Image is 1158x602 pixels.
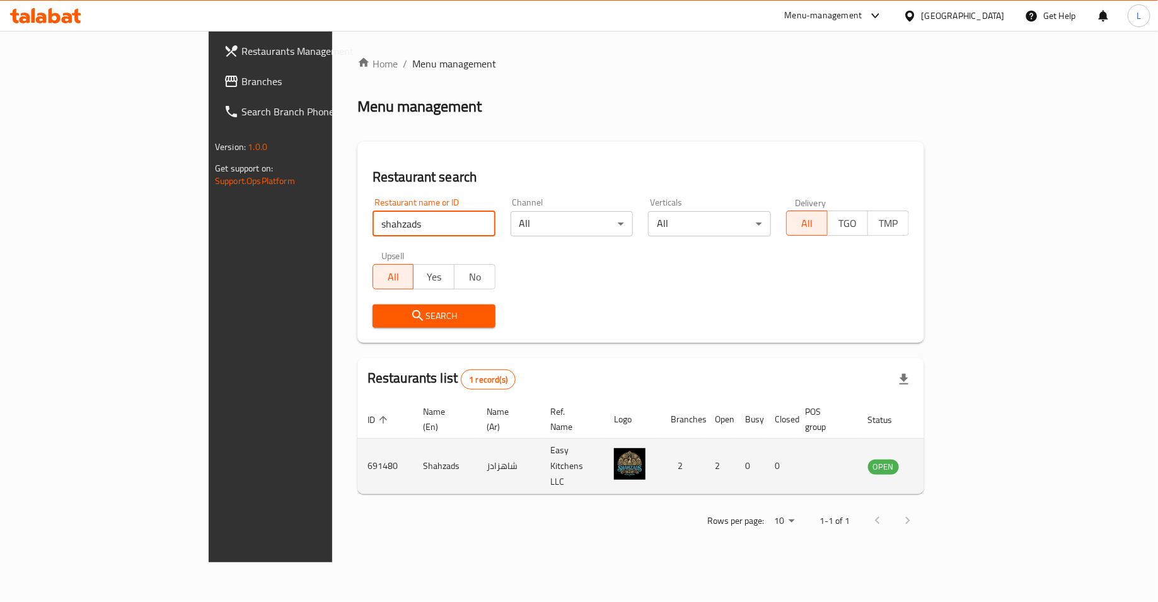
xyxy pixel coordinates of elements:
img: Shahzads [614,448,646,480]
span: POS group [806,404,843,434]
th: Branches [661,400,705,439]
span: TMP [873,214,904,233]
div: [GEOGRAPHIC_DATA] [922,9,1005,23]
div: Total records count [461,369,516,390]
th: Busy [735,400,765,439]
li: / [403,56,407,71]
div: Menu-management [785,8,862,23]
span: Ref. Name [550,404,589,434]
a: Search Branch Phone [214,96,402,127]
button: TMP [867,211,909,236]
span: TGO [833,214,864,233]
a: Support.OpsPlatform [215,173,295,189]
button: All [373,264,414,289]
td: Easy Kitchens LLC [540,439,604,494]
a: Branches [214,66,402,96]
button: Search [373,304,495,328]
span: All [378,268,409,286]
span: Menu management [412,56,496,71]
td: 2 [661,439,705,494]
span: Restaurants Management [241,43,392,59]
span: No [460,268,490,286]
span: Branches [241,74,392,89]
h2: Menu management [357,96,482,117]
td: Shahzads [413,439,477,494]
th: Open [705,400,735,439]
td: 2 [705,439,735,494]
h2: Restaurants list [368,369,516,390]
nav: breadcrumb [357,56,924,71]
p: Rows per page: [707,513,764,529]
label: Delivery [795,198,826,207]
span: Get support on: [215,160,273,177]
span: OPEN [868,460,899,474]
span: All [792,214,823,233]
button: TGO [827,211,869,236]
span: ID [368,412,391,427]
span: Name (En) [423,404,461,434]
span: Name (Ar) [487,404,525,434]
span: Search Branch Phone [241,104,392,119]
table: enhanced table [357,400,968,494]
span: Yes [419,268,449,286]
th: Action [924,400,968,439]
div: Export file [889,364,919,395]
td: 0 [735,439,765,494]
span: Version: [215,139,246,155]
div: All [511,211,634,236]
span: Status [868,412,909,427]
p: 1-1 of 1 [819,513,850,529]
th: Closed [765,400,796,439]
input: Search for restaurant name or ID.. [373,211,495,236]
a: Restaurants Management [214,36,402,66]
div: OPEN [868,460,899,475]
button: All [786,211,828,236]
span: 1 record(s) [461,374,515,386]
span: L [1137,9,1141,23]
td: 0 [765,439,796,494]
div: Rows per page: [769,512,799,531]
span: 1.0.0 [248,139,267,155]
td: شاهزادز [477,439,540,494]
div: All [648,211,771,236]
th: Logo [604,400,661,439]
label: Upsell [381,252,405,260]
button: No [454,264,495,289]
button: Yes [413,264,455,289]
h2: Restaurant search [373,168,909,187]
span: Search [383,308,485,324]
